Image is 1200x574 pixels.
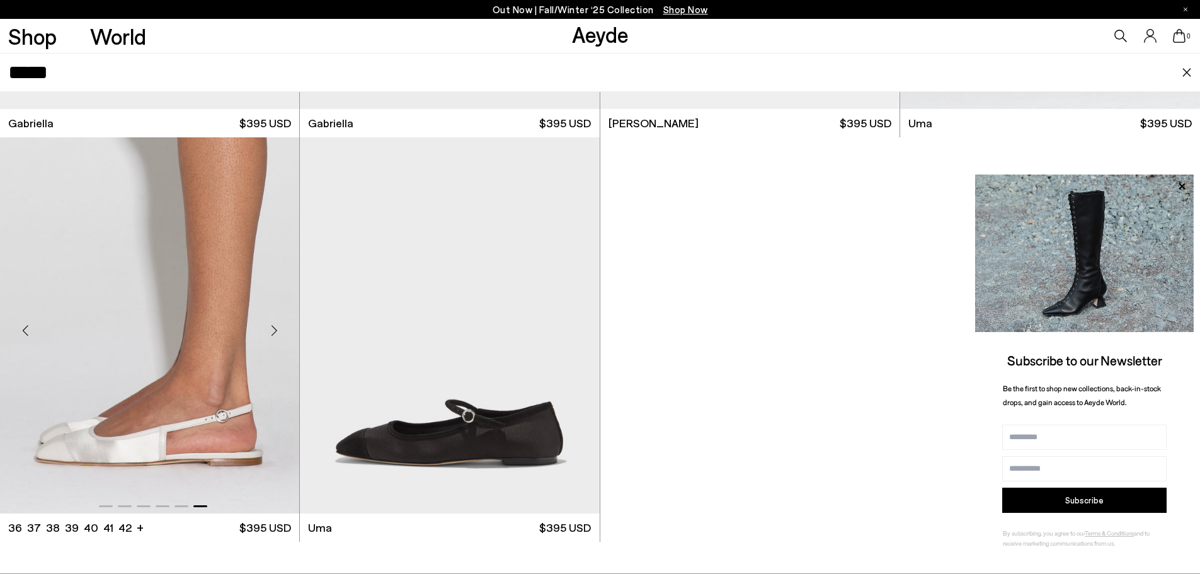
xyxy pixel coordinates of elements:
span: Gabriella [8,115,54,131]
li: 39 [65,520,79,536]
span: $395 USD [840,115,891,131]
p: Out Now | Fall/Winter ‘25 Collection [493,2,708,18]
span: Be the first to shop new collections, back-in-stock drops, and gain access to Aeyde World. [1003,384,1161,407]
ul: variant [8,520,128,536]
span: Navigate to /collections/new-in [663,4,708,15]
img: Uma Satin Toe-Cap Mary-Jane Flats [300,137,599,514]
span: 0 [1186,33,1192,40]
img: Geraldine Satin Toe-Cap Slingback [299,137,598,514]
div: 1 / 6 [300,137,599,514]
img: 2a6287a1333c9a56320fd6e7b3c4a9a9.jpg [975,175,1194,332]
a: 0 [1173,29,1186,43]
li: 38 [46,520,60,536]
span: $395 USD [239,520,291,536]
a: Gabriella $395 USD [300,109,599,137]
a: Shop [8,25,57,47]
img: Uma Satin Toe-Cap Mary-Jane Flats [599,137,898,514]
a: Terms & Conditions [1085,529,1134,537]
span: $395 USD [539,520,591,536]
a: Uma $395 USD [900,109,1200,137]
span: Uma [908,115,932,131]
span: Subscribe to our Newsletter [1007,352,1162,368]
li: 40 [84,520,98,536]
div: 1 / 6 [299,137,598,514]
span: $395 USD [239,115,291,131]
div: 2 / 6 [599,137,898,514]
a: Aeyde [572,21,629,47]
img: close.svg [1182,68,1192,77]
span: [PERSON_NAME] [609,115,699,131]
li: + [137,519,144,536]
li: 42 [118,520,132,536]
a: 6 / 6 1 / 6 2 / 6 3 / 6 4 / 6 5 / 6 6 / 6 1 / 6 Next slide Previous slide [300,137,599,514]
a: Uma $395 USD [300,514,599,542]
span: Gabriella [308,115,353,131]
div: Next slide [255,312,293,350]
li: 36 [8,520,22,536]
li: 41 [103,520,113,536]
div: Previous slide [6,312,44,350]
span: Uma [308,520,332,536]
li: 37 [27,520,41,536]
a: World [90,25,146,47]
span: By subscribing, you agree to our [1003,529,1085,537]
span: $395 USD [1140,115,1192,131]
button: Subscribe [1002,488,1167,513]
span: $395 USD [539,115,591,131]
a: [PERSON_NAME] $395 USD [600,109,900,137]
